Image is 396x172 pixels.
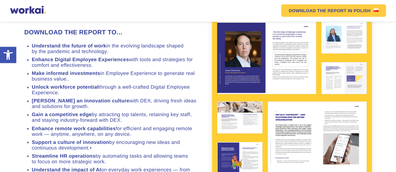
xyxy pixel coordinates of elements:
li: in the evolving landscape shaped by the pandemic and technology. [32,43,198,55]
p: email messages [8,90,35,94]
input: Your last name [94,33,185,46]
li: with DEX, driving fresh ideas and solutions for growth. [32,98,198,110]
input: email messages* [2,90,6,94]
li: in Employee Experience to generate real business value.. [32,71,198,82]
strong: Make informed investments [32,71,100,76]
img: Polish flag [373,8,378,12]
a: DOWNLOAD THE REPORTIN POLISHPolish flag [281,4,386,17]
strong: Enhance Digital Employee Experiences [32,57,129,62]
span: Last name [94,26,118,32]
li: by encouraging new ideas and continuous development.• [32,140,198,151]
strong: Understand the future of work [32,43,106,49]
li: through a well-crafted Digital Employee Experience. [32,85,198,96]
strong: Unlock workforce potential [32,85,99,90]
strong: Gain a competitive edge [32,112,92,117]
strong: Streamline HR operations [32,153,95,159]
li: by attracting top talents, retaining key staff, and staying industry-forward with DEX. [32,112,198,123]
strong: Enhance remote work capabilities [32,126,116,131]
a: Privacy Policy [13,63,35,68]
strong: Support a culture of innovation [32,140,109,145]
li: with tools and strategies for comfort and effectiveness. [32,57,198,68]
strong: DOWNLOAD THE REPORT TO… [24,29,123,36]
strong: [PERSON_NAME] an innovation culture [32,98,130,104]
li: for efficient and engaging remote work — anytime, anywhere, on any device. [32,126,198,137]
em: DOWNLOAD THE REPORT [289,8,346,13]
li: by automating tasks and allowing teams to focus on more strategic work. [32,153,198,165]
